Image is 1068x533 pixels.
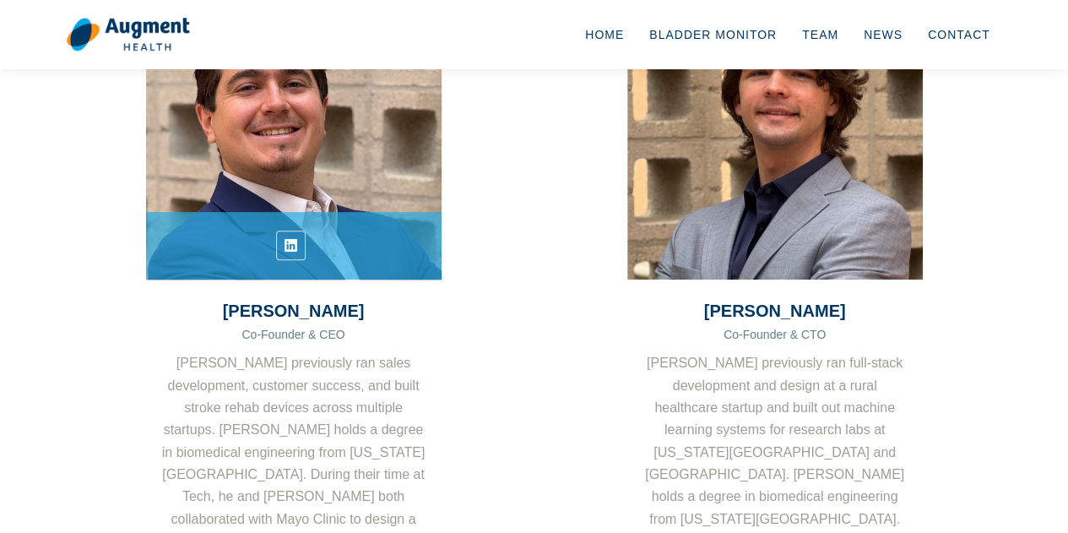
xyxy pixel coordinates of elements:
[572,7,637,63] a: Home
[627,352,923,530] p: [PERSON_NAME] previously ran full-stack development and design at a rural healthcare startup and ...
[915,7,1003,63] a: Contact
[789,7,851,63] a: Team
[637,7,789,63] a: Bladder Monitor
[627,301,923,321] h3: [PERSON_NAME]
[241,328,344,341] span: Co-Founder & CEO
[146,301,442,321] h3: [PERSON_NAME]
[851,7,915,63] a: News
[724,328,826,341] span: Co-Founder & CTO
[66,17,190,52] img: logo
